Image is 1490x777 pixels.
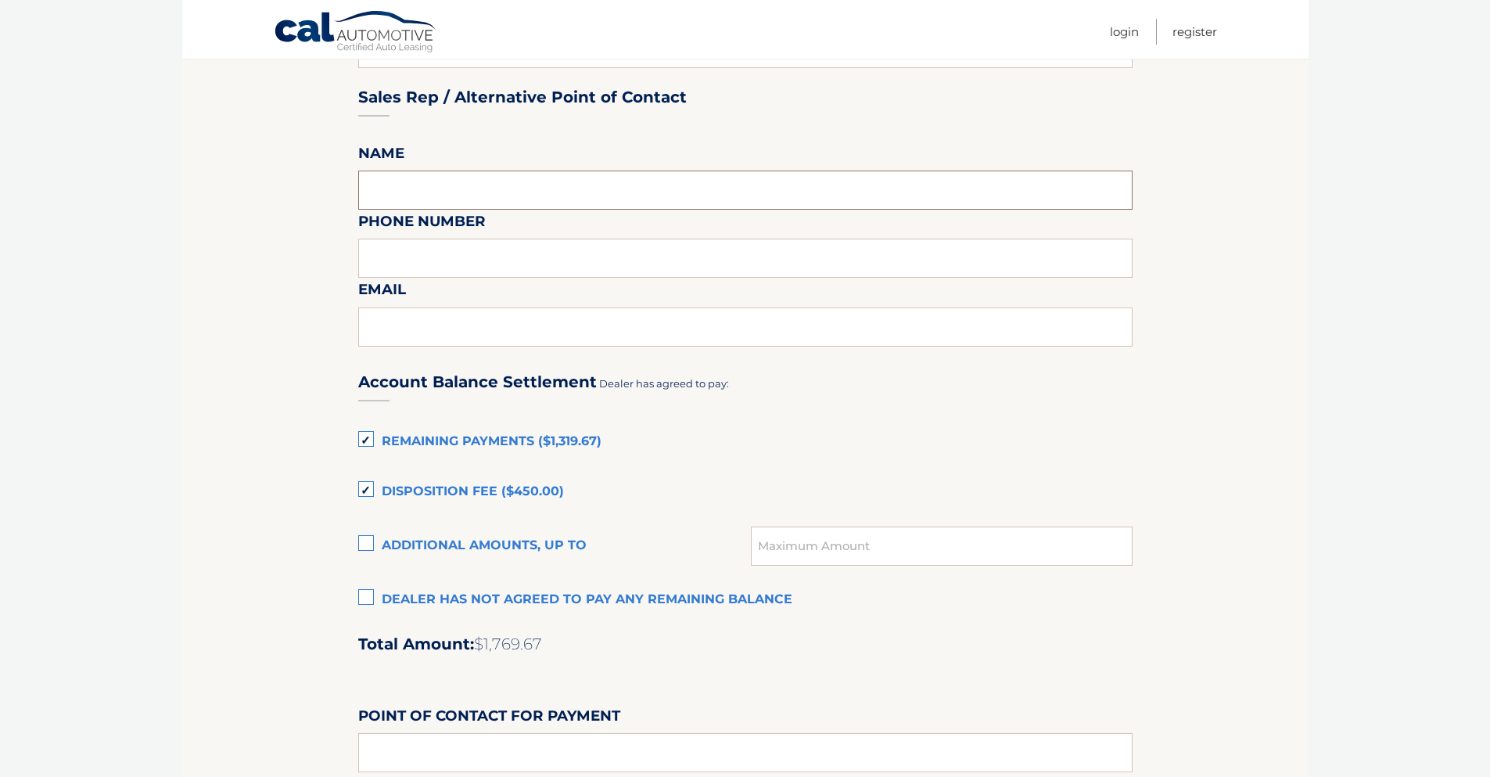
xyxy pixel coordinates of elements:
label: Dealer has not agreed to pay any remaining balance [358,585,1133,616]
h2: Total Amount: [358,635,1133,654]
span: $1,769.67 [474,635,542,653]
label: Email [358,278,406,307]
a: Login [1110,19,1139,45]
h3: Sales Rep / Alternative Point of Contact [358,88,687,107]
label: Additional amounts, up to [358,531,752,562]
a: Cal Automotive [274,10,438,56]
label: Remaining Payments ($1,319.67) [358,426,1133,458]
a: Register [1172,19,1217,45]
label: Name [358,142,404,171]
label: Point of Contact for Payment [358,704,620,733]
input: Maximum Amount [751,527,1132,566]
span: Dealer has agreed to pay: [599,377,729,390]
h3: Account Balance Settlement [358,372,597,392]
label: Disposition Fee ($450.00) [358,477,1133,508]
label: Phone Number [358,210,486,239]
